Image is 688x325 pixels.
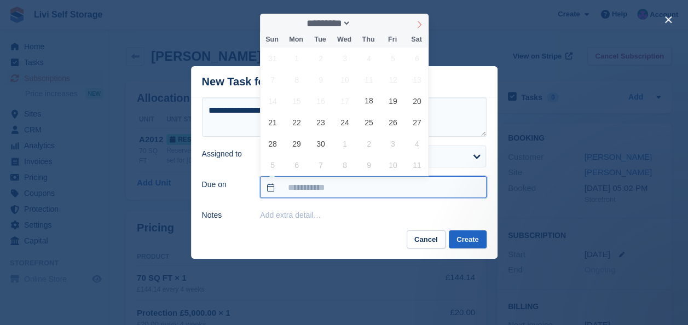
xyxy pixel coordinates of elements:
[334,154,355,176] span: October 8, 2025
[262,154,283,176] span: October 5, 2025
[351,18,385,29] input: Year
[382,48,403,69] span: September 5, 2025
[406,154,427,176] span: October 11, 2025
[286,112,307,133] span: September 22, 2025
[262,69,283,90] span: September 7, 2025
[334,90,355,112] span: September 17, 2025
[286,69,307,90] span: September 8, 2025
[406,112,427,133] span: September 27, 2025
[202,76,385,88] div: New Task for Subscription #108641
[382,112,403,133] span: September 26, 2025
[310,112,331,133] span: September 23, 2025
[284,36,308,43] span: Mon
[202,148,247,160] label: Assigned to
[310,133,331,154] span: September 30, 2025
[262,133,283,154] span: September 28, 2025
[449,230,486,248] button: Create
[358,154,379,176] span: October 9, 2025
[334,48,355,69] span: September 3, 2025
[286,90,307,112] span: September 15, 2025
[262,112,283,133] span: September 21, 2025
[358,48,379,69] span: September 4, 2025
[332,36,356,43] span: Wed
[310,69,331,90] span: September 9, 2025
[358,90,379,112] span: September 18, 2025
[334,112,355,133] span: September 24, 2025
[406,133,427,154] span: October 4, 2025
[260,211,321,219] button: Add extra detail…
[406,69,427,90] span: September 13, 2025
[260,36,284,43] span: Sun
[380,36,404,43] span: Fri
[310,48,331,69] span: September 2, 2025
[358,69,379,90] span: September 11, 2025
[310,90,331,112] span: September 16, 2025
[382,154,403,176] span: October 10, 2025
[286,48,307,69] span: September 1, 2025
[303,18,351,29] select: Month
[286,154,307,176] span: October 6, 2025
[406,90,427,112] span: September 20, 2025
[262,90,283,112] span: September 14, 2025
[286,133,307,154] span: September 29, 2025
[382,69,403,90] span: September 12, 2025
[310,154,331,176] span: October 7, 2025
[308,36,332,43] span: Tue
[382,90,403,112] span: September 19, 2025
[262,48,283,69] span: August 31, 2025
[202,179,247,190] label: Due on
[358,112,379,133] span: September 25, 2025
[407,230,446,248] button: Cancel
[404,36,429,43] span: Sat
[356,36,380,43] span: Thu
[382,133,403,154] span: October 3, 2025
[660,11,677,28] button: close
[406,48,427,69] span: September 6, 2025
[334,133,355,154] span: October 1, 2025
[202,210,247,221] label: Notes
[358,133,379,154] span: October 2, 2025
[334,69,355,90] span: September 10, 2025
